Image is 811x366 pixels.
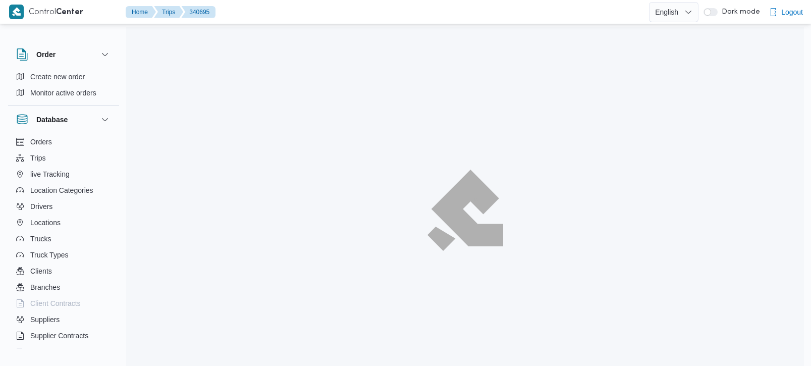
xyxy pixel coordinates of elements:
img: ILLA Logo [433,176,498,244]
div: Order [8,69,119,105]
button: Branches [12,279,115,295]
span: Monitor active orders [30,87,96,99]
span: Branches [30,281,60,293]
button: Order [16,48,111,61]
button: Orders [12,134,115,150]
button: Truck Types [12,247,115,263]
span: Devices [30,346,56,358]
button: Logout [765,2,807,22]
button: Locations [12,215,115,231]
button: Home [126,6,156,18]
div: Database [8,134,119,352]
span: Suppliers [30,313,60,326]
button: Trucks [12,231,115,247]
span: Dark mode [718,8,760,16]
h3: Database [36,114,68,126]
button: Trips [154,6,183,18]
button: Drivers [12,198,115,215]
button: Location Categories [12,182,115,198]
button: Devices [12,344,115,360]
button: Client Contracts [12,295,115,311]
img: X8yXhbKr1z7QwAAAABJRU5ErkJggg== [9,5,24,19]
span: Create new order [30,71,85,83]
span: Trucks [30,233,51,245]
span: live Tracking [30,168,70,180]
span: Location Categories [30,184,93,196]
h3: Order [36,48,56,61]
span: Locations [30,217,61,229]
button: Suppliers [12,311,115,328]
button: live Tracking [12,166,115,182]
span: Drivers [30,200,52,213]
span: Orders [30,136,52,148]
button: Database [16,114,111,126]
button: 340695 [181,6,215,18]
span: Trips [30,152,46,164]
span: Client Contracts [30,297,81,309]
button: Monitor active orders [12,85,115,101]
b: Center [56,9,83,16]
button: Create new order [12,69,115,85]
span: Clients [30,265,52,277]
button: Trips [12,150,115,166]
span: Logout [781,6,803,18]
button: Clients [12,263,115,279]
span: Supplier Contracts [30,330,88,342]
button: Supplier Contracts [12,328,115,344]
span: Truck Types [30,249,68,261]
